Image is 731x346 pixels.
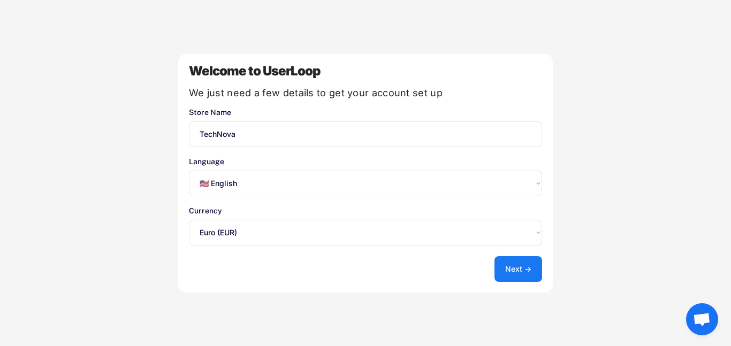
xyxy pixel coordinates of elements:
[189,65,542,78] div: Welcome to UserLoop
[189,121,542,147] input: You store's name
[189,88,542,98] div: We just need a few details to get your account set up
[189,158,542,165] div: Language
[189,207,542,214] div: Currency
[494,256,542,282] button: Next →
[686,303,718,335] div: Ouvrir le chat
[189,109,542,116] div: Store Name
